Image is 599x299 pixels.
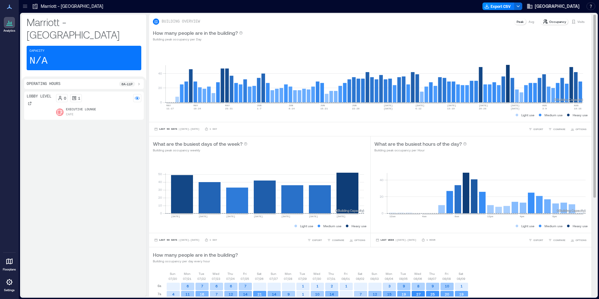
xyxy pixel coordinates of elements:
p: Wed [414,271,421,276]
text: [DATE] [415,104,425,107]
span: COMPARE [553,127,565,131]
button: COMPARE [547,237,567,243]
text: AUG [542,104,547,107]
text: 10 [445,284,449,288]
p: Wed [212,271,219,276]
p: 08/02 [356,276,364,281]
p: 07/23 [212,276,220,281]
p: Capacity [29,49,44,54]
tspan: 30 [158,188,162,191]
text: 25 [430,292,435,296]
text: 3-9 [542,107,547,110]
tspan: 40 [158,180,162,184]
p: Thu [328,271,334,276]
text: 16 [200,292,204,296]
p: 7a [158,291,161,296]
button: EXPORT [527,237,544,243]
p: Sun [170,271,175,276]
p: 1 Day [210,127,217,131]
span: [GEOGRAPHIC_DATA] [535,3,580,9]
button: EXPORT [527,126,544,132]
tspan: 0 [381,211,383,215]
text: 7 [244,284,247,288]
text: [DATE] [226,215,235,218]
text: 1 [461,284,463,288]
p: 07/30 [313,276,321,281]
p: Tue [199,271,204,276]
text: 21 [258,292,262,296]
text: 20 [445,292,449,296]
text: 11 [185,292,190,296]
text: 1-7 [257,107,262,110]
text: 10 [315,292,320,296]
p: How many people are in the building? [153,251,238,259]
text: 9 [432,284,434,288]
p: 1 Hour [426,238,435,242]
p: 6a [158,283,161,288]
p: N/A [29,55,48,67]
p: Wed [313,271,320,276]
p: 07/26 [255,276,263,281]
p: Sat [459,271,463,276]
p: Analytics [3,29,15,33]
p: 08/01 [341,276,350,281]
text: 18-24 [194,107,201,110]
text: 14 [330,292,334,296]
p: Light use [521,223,534,228]
p: Medium use [544,113,563,118]
p: 08/08 [442,276,451,281]
button: [GEOGRAPHIC_DATA] [525,1,581,11]
p: Fri [445,271,448,276]
p: 07/24 [226,276,235,281]
text: [DATE] [281,215,290,218]
button: Last 90 Days |[DATE]-[DATE] [153,237,201,243]
text: 19 [402,292,406,296]
text: 9 [403,284,405,288]
p: Medium use [544,223,563,228]
p: Tue [299,271,305,276]
text: 1 [302,292,304,296]
button: Last 90 Days |[DATE]-[DATE] [153,126,201,132]
a: Settings [2,275,17,294]
text: MAY [166,104,171,107]
text: 1 [345,284,347,288]
text: [DATE] [447,104,456,107]
text: [DATE] [336,215,346,218]
p: Thu [227,271,233,276]
button: COMPARE [547,126,567,132]
text: 7 [201,284,203,288]
text: 8 [417,284,419,288]
tspan: 0 [160,211,162,215]
text: AUG [574,104,579,107]
p: 08/09 [457,276,465,281]
p: Heavy use [352,223,367,228]
p: Avg [529,19,534,24]
p: What are the busiest days of the week? [153,140,242,148]
p: Mon [285,271,291,276]
p: Executive Lounge [66,107,96,112]
p: Heavy use [573,223,588,228]
p: Light use [521,113,534,118]
text: JUN [289,104,293,107]
text: JUN [257,104,262,107]
tspan: 20 [379,195,383,198]
p: 08/05 [399,276,408,281]
a: Floorplans [1,254,18,273]
span: COMPARE [332,238,344,242]
p: Marriott - [GEOGRAPHIC_DATA] [27,16,141,41]
span: EXPORT [534,127,543,131]
p: Fri [243,271,247,276]
p: Thu [429,271,435,276]
text: [DATE] [199,215,208,218]
text: 6-12 [415,107,421,110]
p: 1 Day [210,238,217,242]
a: Analytics [2,15,17,34]
p: Mon [184,271,190,276]
text: JUN [352,104,357,107]
text: 15-21 [320,107,328,110]
button: Last Week |[DATE]-[DATE] [374,237,418,243]
p: 0 [64,96,66,101]
p: Sat [257,271,261,276]
p: Fri [344,271,347,276]
text: 6 [187,284,189,288]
